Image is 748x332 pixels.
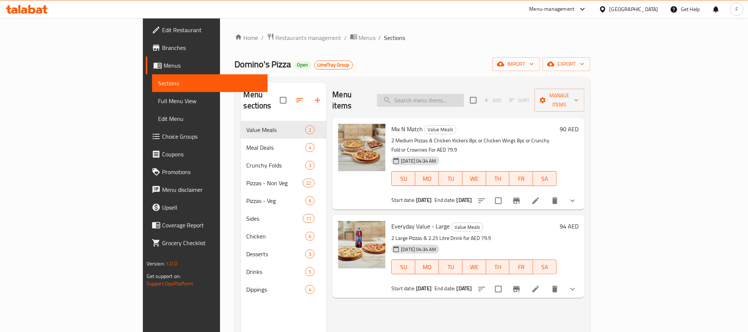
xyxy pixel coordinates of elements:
[509,171,533,186] button: FR
[531,196,540,205] a: Edit menu item
[158,114,262,123] span: Edit Menu
[536,173,554,184] span: SA
[395,262,412,272] span: SU
[489,262,507,272] span: TH
[162,185,262,194] span: Menu disclaimer
[491,281,506,297] span: Select to update
[267,33,342,43] a: Restaurants management
[166,259,177,268] span: 1.0.0
[508,192,525,210] button: Branch-specific-item
[241,121,327,139] div: Value Meals2
[418,173,436,184] span: MO
[303,179,315,187] div: items
[305,125,315,134] div: items
[247,179,303,187] div: Pizzas - Non Veg
[147,279,193,288] a: Support.OpsPlatform
[493,57,540,71] button: import
[241,263,327,281] div: Drinks5
[508,280,525,298] button: Branch-specific-item
[415,260,439,274] button: MO
[247,214,303,223] span: Sides
[391,195,415,205] span: Start date:
[241,156,327,174] div: Crunchy Folds3
[247,285,306,294] span: Dippings
[379,33,381,42] li: /
[415,171,439,186] button: MO
[305,232,315,241] div: items
[491,193,506,209] span: Select to update
[452,223,483,231] span: Value Meals
[247,232,306,241] div: Chicken
[305,196,315,205] div: items
[435,195,455,205] span: End date:
[391,234,557,243] p: 2 Large Pizzas & 2.25 Litre Drink for AED 79.9
[395,173,412,184] span: SU
[391,136,557,155] p: 2 Medium Pizzas & Chicken Kickers 8pc or Chicken Wings 8pc or Crunchy Fold or Crownies For AED 79.9
[610,5,658,13] div: [GEOGRAPHIC_DATA]
[235,33,591,43] nav: breadcrumb
[466,92,481,108] span: Select section
[377,94,464,107] input: search
[306,126,314,133] span: 2
[162,221,262,230] span: Coverage Report
[241,139,327,156] div: Meal Deals4
[564,280,581,298] button: show more
[152,110,268,128] a: Edit Menu
[457,195,472,205] b: [DATE]
[146,128,268,145] a: Choice Groups
[425,125,456,134] span: Value Meals
[303,215,314,222] span: 11
[463,260,486,274] button: WE
[568,196,577,205] svg: Show Choices
[247,161,306,170] span: Crunchy Folds
[489,173,507,184] span: TH
[303,214,315,223] div: items
[275,92,291,108] span: Select all sections
[536,262,554,272] span: SA
[486,260,510,274] button: TH
[162,132,262,141] span: Choice Groups
[560,124,579,134] h6: 90 AED
[306,162,314,169] span: 3
[162,238,262,247] span: Grocery Checklist
[531,285,540,294] a: Edit menu item
[294,61,311,70] div: Open
[162,150,262,159] span: Coupons
[306,144,314,151] span: 4
[305,267,315,276] div: items
[541,91,579,109] span: Manage items
[398,246,439,253] span: [DATE] 04:34 AM
[457,284,472,293] b: [DATE]
[359,33,376,42] span: Menus
[247,143,306,152] span: Meal Deals
[305,285,315,294] div: items
[147,271,181,281] span: Get support on:
[509,260,533,274] button: FR
[241,245,327,263] div: Desserts3
[315,62,353,68] span: LimeTray Group
[535,89,584,112] button: Manage items
[247,267,306,276] span: Drinks
[435,284,455,293] span: End date:
[241,227,327,245] div: Chicken6
[384,33,405,42] span: Sections
[391,260,415,274] button: SU
[512,262,530,272] span: FR
[564,192,581,210] button: show more
[498,60,534,69] span: import
[146,234,268,252] a: Grocery Checklist
[305,143,315,152] div: items
[303,180,314,187] span: 22
[146,199,268,216] a: Upsell
[146,21,268,39] a: Edit Restaurant
[147,259,165,268] span: Version:
[466,173,483,184] span: WE
[241,281,327,298] div: Dippings4
[529,5,575,14] div: Menu-management
[481,95,505,106] span: Add item
[247,250,306,258] span: Desserts
[306,268,314,275] span: 5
